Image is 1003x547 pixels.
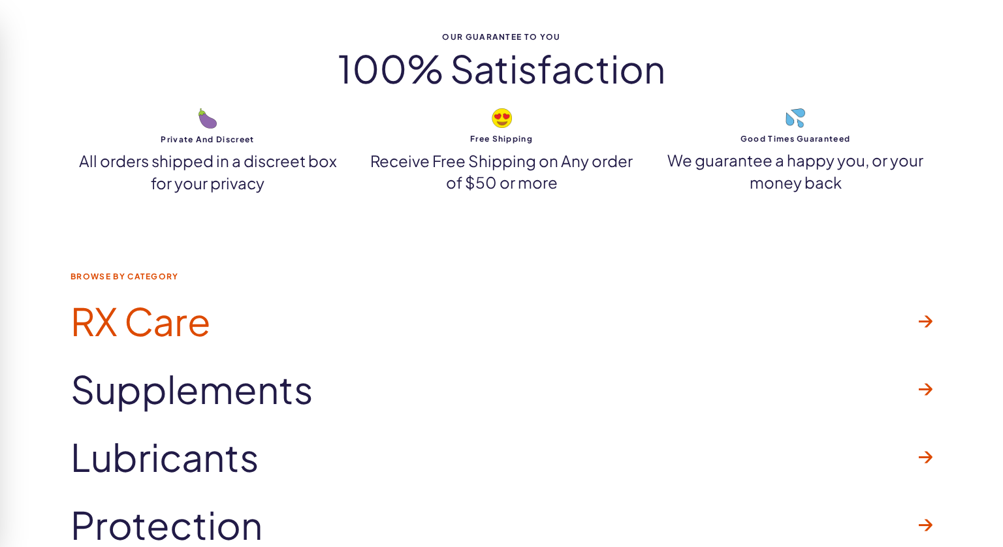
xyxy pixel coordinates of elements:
[71,504,263,546] span: Protection
[364,134,639,143] strong: Free Shipping
[71,368,313,410] span: Supplements
[71,300,211,342] span: RX Care
[71,33,932,41] span: Our Guarantee to you
[492,108,512,129] img: heart-eyes emoji
[658,149,932,193] p: We guarantee a happy you, or your money back
[658,134,932,143] strong: Good Times Guaranteed
[71,150,345,194] p: All orders shipped in a discreet box for your privacy
[71,48,932,89] h2: 100% Satisfaction
[71,135,345,144] strong: Private and discreet
[199,108,217,129] img: eggplant emoji
[71,436,259,478] span: Lubricants
[71,272,932,281] span: Browse by Category
[71,355,932,423] a: Supplements
[364,150,639,194] p: Receive Free Shipping on Any order of $50 or more
[71,423,932,491] a: Lubricants
[786,108,805,128] img: droplets emoji
[71,287,932,355] a: RX Care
